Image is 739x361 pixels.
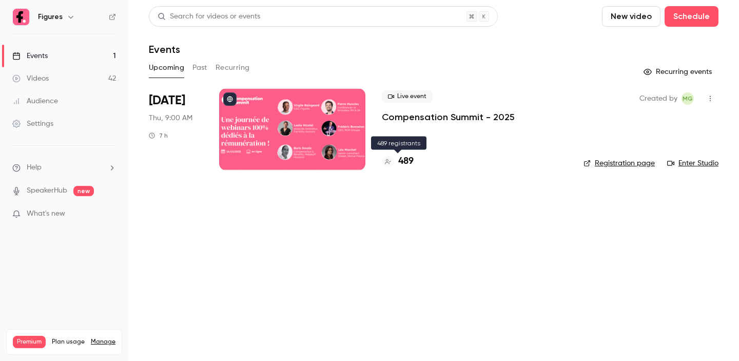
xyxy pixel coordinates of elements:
[667,158,718,168] a: Enter Studio
[104,210,116,219] iframe: Noticeable Trigger
[91,338,115,346] a: Manage
[27,162,42,173] span: Help
[665,6,718,27] button: Schedule
[602,6,660,27] button: New video
[382,111,515,123] a: Compensation Summit - 2025
[13,336,46,348] span: Premium
[584,158,655,168] a: Registration page
[398,155,414,168] h4: 489
[682,92,694,105] span: Mégane Gateau
[149,113,192,123] span: Thu, 9:00 AM
[12,51,48,61] div: Events
[149,131,168,140] div: 7 h
[12,119,53,129] div: Settings
[13,9,29,25] img: Figures
[27,185,67,196] a: SpeakerHub
[158,11,260,22] div: Search for videos or events
[192,60,207,76] button: Past
[73,186,94,196] span: new
[12,73,49,84] div: Videos
[149,60,184,76] button: Upcoming
[52,338,85,346] span: Plan usage
[149,88,203,170] div: Oct 16 Thu, 9:00 AM (Europe/Paris)
[149,43,180,55] h1: Events
[38,12,63,22] h6: Figures
[27,208,65,219] span: What's new
[216,60,250,76] button: Recurring
[12,96,58,106] div: Audience
[639,92,677,105] span: Created by
[683,92,693,105] span: MG
[639,64,718,80] button: Recurring events
[382,155,414,168] a: 489
[149,92,185,109] span: [DATE]
[12,162,116,173] li: help-dropdown-opener
[382,90,433,103] span: Live event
